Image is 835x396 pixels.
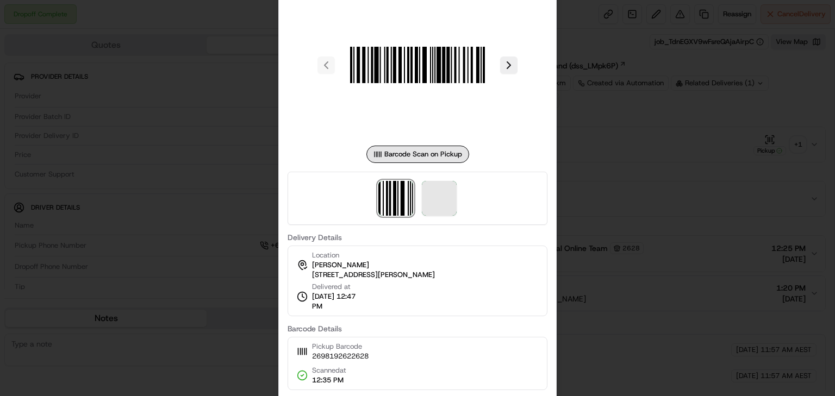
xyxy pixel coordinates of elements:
[366,146,469,163] div: Barcode Scan on Pickup
[378,181,413,216] img: barcode_scan_on_pickup image
[312,292,362,311] span: [DATE] 12:47 PM
[288,234,547,241] label: Delivery Details
[312,270,435,280] span: [STREET_ADDRESS][PERSON_NAME]
[312,375,346,385] span: 12:35 PM
[312,366,346,375] span: Scanned at
[312,260,369,270] span: [PERSON_NAME]
[312,282,362,292] span: Delivered at
[288,325,547,332] label: Barcode Details
[312,351,369,361] span: 2698192622628
[312,250,339,260] span: Location
[312,342,369,351] span: Pickup Barcode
